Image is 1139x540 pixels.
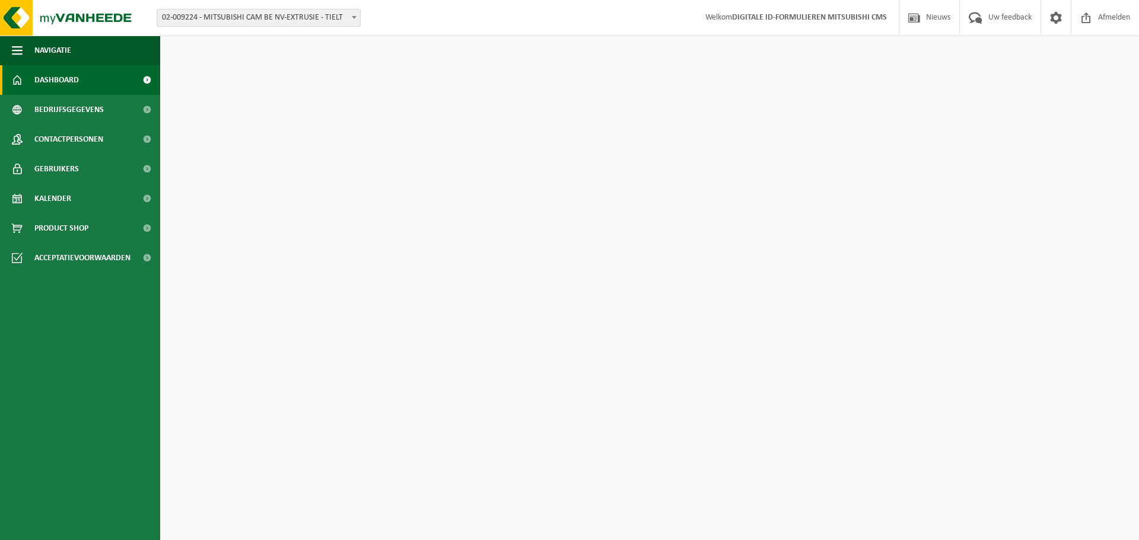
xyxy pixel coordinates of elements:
[34,95,104,124] span: Bedrijfsgegevens
[34,213,88,243] span: Product Shop
[157,9,361,27] span: 02-009224 - MITSUBISHI CAM BE NV-EXTRUSIE - TIELT
[157,9,360,26] span: 02-009224 - MITSUBISHI CAM BE NV-EXTRUSIE - TIELT
[34,36,71,65] span: Navigatie
[34,184,71,213] span: Kalender
[34,243,131,273] span: Acceptatievoorwaarden
[732,13,887,22] strong: DIGITALE ID-FORMULIEREN MITSUBISHI CMS
[34,124,103,154] span: Contactpersonen
[34,154,79,184] span: Gebruikers
[34,65,79,95] span: Dashboard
